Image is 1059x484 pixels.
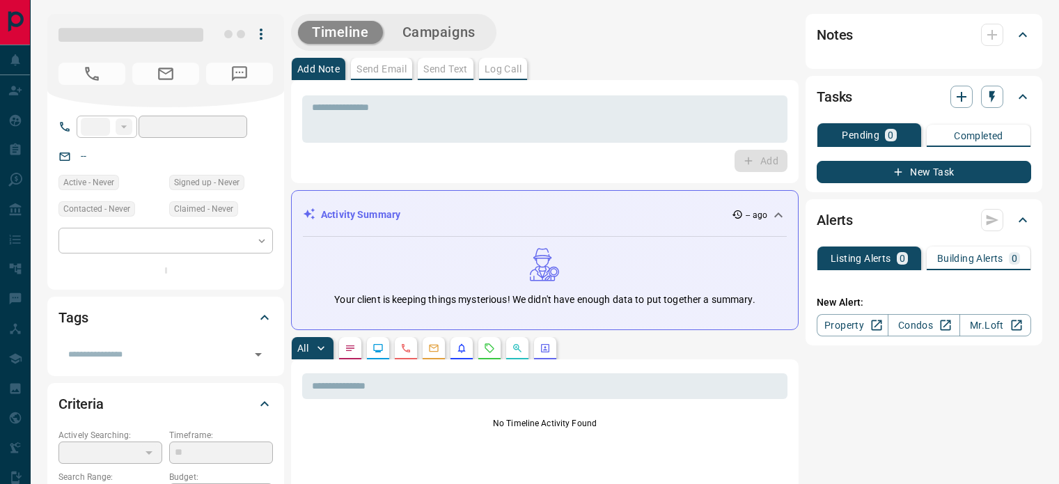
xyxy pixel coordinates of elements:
p: 0 [900,253,905,263]
p: Add Note [297,64,340,74]
a: -- [81,150,86,162]
svg: Emails [428,343,439,354]
span: No Email [132,63,199,85]
p: New Alert: [817,295,1031,310]
div: Criteria [58,387,273,421]
svg: Listing Alerts [456,343,467,354]
span: Signed up - Never [174,175,240,189]
svg: Requests [484,343,495,354]
div: Alerts [817,203,1031,237]
p: Completed [954,131,1003,141]
svg: Agent Actions [540,343,551,354]
svg: Lead Browsing Activity [372,343,384,354]
h2: Tags [58,306,88,329]
span: Claimed - Never [174,202,233,216]
p: No Timeline Activity Found [302,417,787,430]
div: Tags [58,301,273,334]
p: Timeframe: [169,429,273,442]
svg: Notes [345,343,356,354]
p: 0 [1012,253,1017,263]
p: Budget: [169,471,273,483]
button: Campaigns [389,21,489,44]
span: Contacted - Never [63,202,130,216]
h2: Criteria [58,393,104,415]
p: 0 [888,130,893,140]
p: Pending [842,130,879,140]
svg: Calls [400,343,411,354]
h2: Notes [817,24,853,46]
button: Open [249,345,268,364]
p: Listing Alerts [831,253,891,263]
div: Activity Summary-- ago [303,202,787,228]
p: Building Alerts [937,253,1003,263]
h2: Tasks [817,86,852,108]
span: No Number [58,63,125,85]
button: Timeline [298,21,383,44]
p: Search Range: [58,471,162,483]
p: -- ago [746,209,767,221]
p: Your client is keeping things mysterious! We didn't have enough data to put together a summary. [334,292,755,307]
svg: Opportunities [512,343,523,354]
p: Actively Searching: [58,429,162,442]
h2: Alerts [817,209,853,231]
div: Notes [817,18,1031,52]
a: Property [817,314,888,336]
span: No Number [206,63,273,85]
button: New Task [817,161,1031,183]
p: Activity Summary [321,208,400,222]
span: Active - Never [63,175,114,189]
a: Mr.Loft [959,314,1031,336]
a: Condos [888,314,959,336]
div: Tasks [817,80,1031,114]
p: All [297,343,308,353]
